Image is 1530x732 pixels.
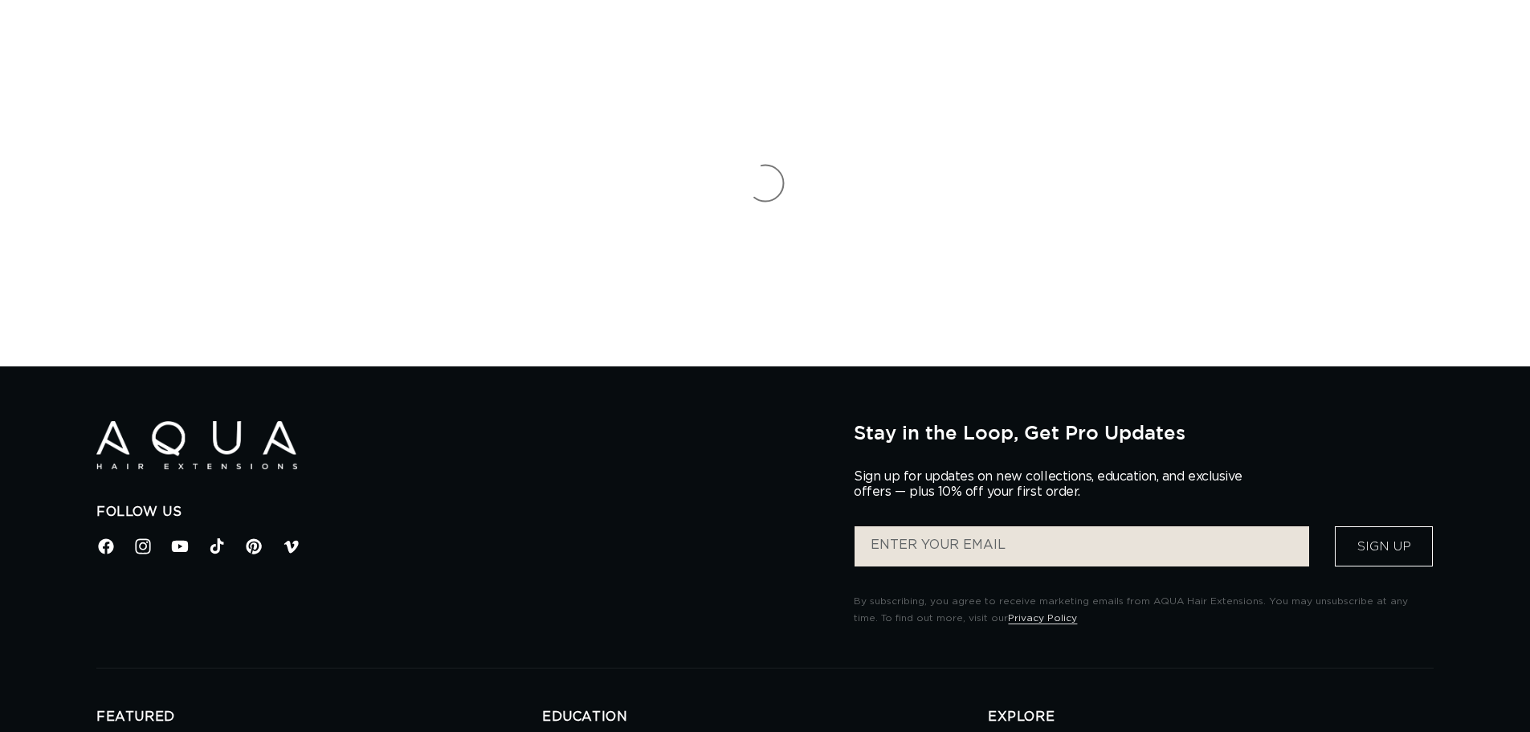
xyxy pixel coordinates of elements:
p: By subscribing, you agree to receive marketing emails from AQUA Hair Extensions. You may unsubscr... [854,593,1434,628]
p: Sign up for updates on new collections, education, and exclusive offers — plus 10% off your first... [854,469,1255,500]
input: ENTER YOUR EMAIL [855,526,1309,566]
h2: FEATURED [96,709,542,726]
img: Aqua Hair Extensions [96,421,297,470]
h2: Stay in the Loop, Get Pro Updates [854,421,1434,444]
button: Sign Up [1335,526,1433,566]
a: Privacy Policy [1008,613,1077,623]
h2: EXPLORE [988,709,1434,726]
h2: Follow Us [96,504,830,521]
h2: EDUCATION [542,709,988,726]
